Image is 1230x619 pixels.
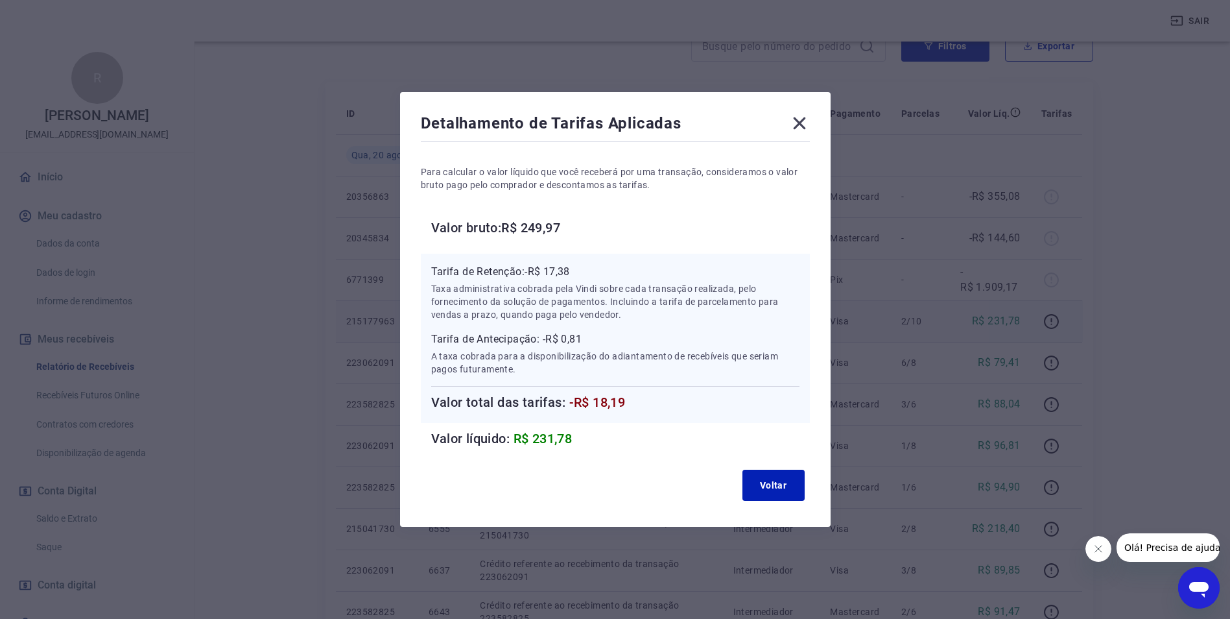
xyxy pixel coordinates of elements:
[431,332,799,347] p: Tarifa de Antecipação: -R$ 0,81
[421,113,810,139] div: Detalhamento de Tarifas Aplicadas
[8,9,109,19] span: Olá! Precisa de ajuda?
[431,392,799,413] h6: Valor total das tarifas:
[431,428,810,449] h6: Valor líquido:
[421,165,810,191] p: Para calcular o valor líquido que você receberá por uma transação, consideramos o valor bruto pag...
[1178,567,1220,609] iframe: Botão para abrir a janela de mensagens
[569,394,626,410] span: -R$ 18,19
[742,470,805,501] button: Voltar
[431,264,799,280] p: Tarifa de Retenção: -R$ 17,38
[431,282,799,321] p: Taxa administrativa cobrada pela Vindi sobre cada transação realizada, pelo fornecimento da soluç...
[431,350,799,376] p: A taxa cobrada para a disponibilização do adiantamento de recebíveis que seriam pagos futuramente.
[431,217,810,238] h6: Valor bruto: R$ 249,97
[1117,533,1220,562] iframe: Mensagem da empresa
[514,431,573,446] span: R$ 231,78
[1085,536,1111,562] iframe: Fechar mensagem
